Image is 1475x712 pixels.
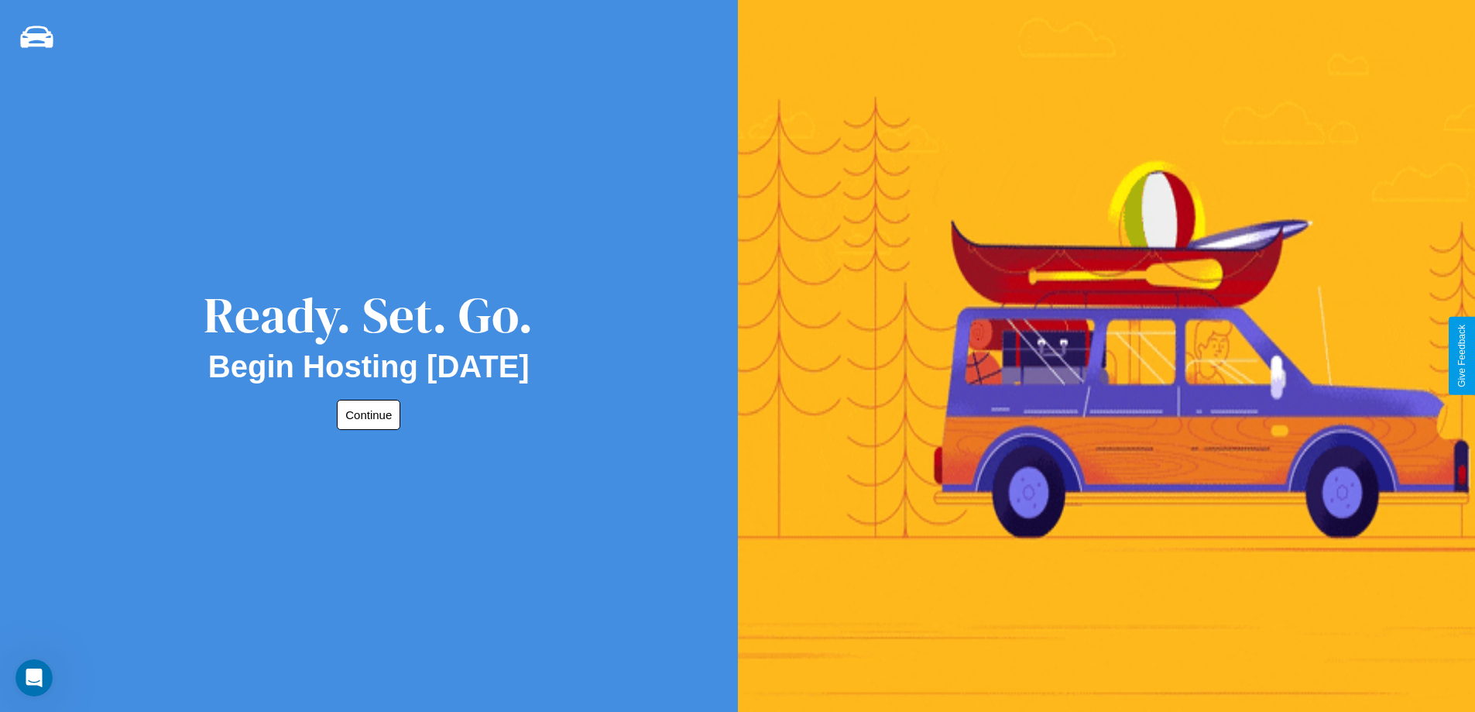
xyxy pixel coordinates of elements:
h2: Begin Hosting [DATE] [208,349,530,384]
div: Give Feedback [1456,325,1467,387]
div: Ready. Set. Go. [204,280,533,349]
iframe: Intercom live chat [15,659,53,697]
button: Continue [337,400,400,430]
